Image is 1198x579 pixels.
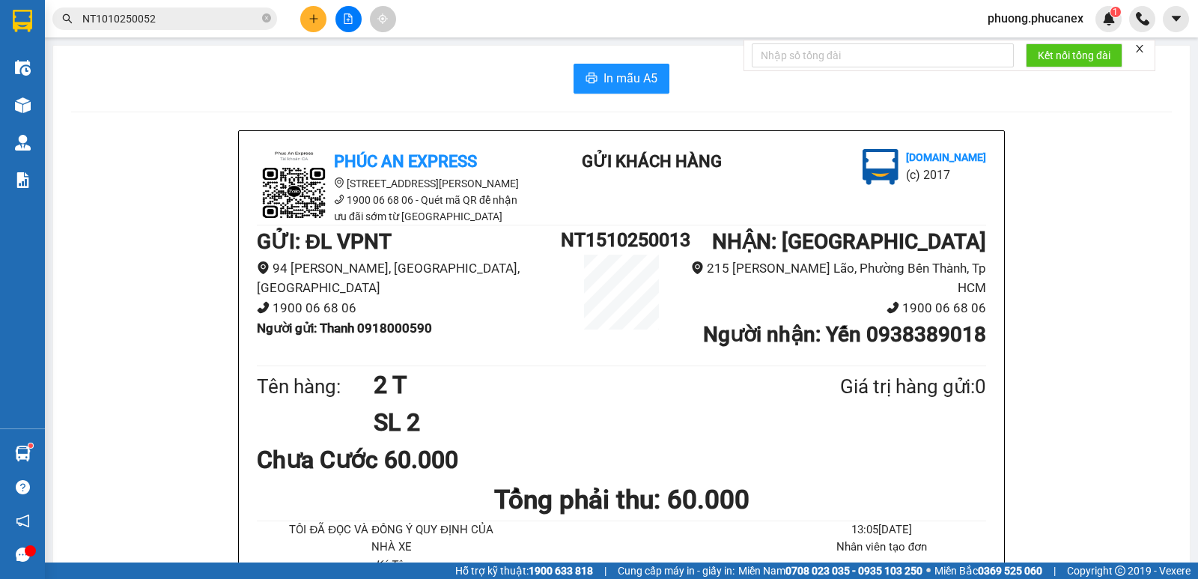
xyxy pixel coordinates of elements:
span: | [1053,563,1056,579]
li: 13:05[DATE] [777,521,986,539]
span: copyright [1115,566,1125,576]
li: TÔI ĐÃ ĐỌC VÀ ĐỒNG Ý QUY ĐỊNH CỦA NHÀ XE [287,521,496,557]
li: [STREET_ADDRESS][PERSON_NAME] [257,175,526,192]
button: file-add [335,6,362,32]
span: phone [257,301,270,314]
span: ⚪️ [926,568,931,574]
span: close [1134,43,1145,54]
button: printerIn mẫu A5 [574,64,669,94]
strong: 1900 633 818 [529,565,593,577]
li: 1900 06 68 06 [682,298,986,318]
sup: 1 [28,443,33,448]
span: printer [586,72,598,86]
span: phone [887,301,899,314]
img: phone-icon [1136,12,1149,25]
button: aim [370,6,396,32]
span: close-circle [262,12,271,26]
b: Phúc An Express [334,152,477,171]
strong: 0708 023 035 - 0935 103 250 [785,565,922,577]
i: Ký Tên [375,558,408,572]
span: notification [16,514,30,528]
span: Hỗ trợ kỹ thuật: [455,563,593,579]
b: NHẬN : [GEOGRAPHIC_DATA] [712,229,986,254]
img: solution-icon [15,172,31,188]
span: | [604,563,606,579]
button: caret-down [1163,6,1189,32]
sup: 1 [1110,7,1121,17]
img: logo.jpg [257,149,332,224]
span: In mẫu A5 [603,69,657,88]
span: environment [691,261,704,274]
li: 1900 06 68 06 - Quét mã QR để nhận ưu đãi sớm từ [GEOGRAPHIC_DATA] [257,192,526,225]
img: warehouse-icon [15,60,31,76]
img: warehouse-icon [15,97,31,113]
li: Nhân viên tạo đơn [777,539,986,557]
div: Giá trị hàng gửi: 0 [767,372,986,402]
b: Người nhận : Yến 0938389018 [703,322,986,347]
span: phuong.phucanex [976,9,1095,28]
span: caret-down [1170,12,1183,25]
button: Kết nối tổng đài [1026,43,1122,67]
li: 215 [PERSON_NAME] Lão, Phường Bến Thành, Tp HCM [682,258,986,298]
img: logo.jpg [863,149,898,185]
h1: NT1510250013 [561,225,682,255]
h1: 2 T [374,366,767,404]
li: 1900 06 68 06 [257,298,561,318]
b: [DOMAIN_NAME] [906,151,986,163]
span: search [62,13,73,24]
img: warehouse-icon [15,446,31,461]
b: GỬI : ĐL VPNT [257,229,392,254]
span: environment [257,261,270,274]
span: question-circle [16,480,30,494]
h1: Tổng phải thu: 60.000 [257,479,986,521]
input: Nhập số tổng đài [752,43,1014,67]
span: environment [334,178,344,188]
span: Kết nối tổng đài [1038,47,1110,64]
span: aim [377,13,388,24]
input: Tìm tên, số ĐT hoặc mã đơn [82,10,259,27]
img: warehouse-icon [15,135,31,151]
img: logo-vxr [13,10,32,32]
span: plus [308,13,319,24]
span: close-circle [262,13,271,22]
span: 1 [1113,7,1118,17]
li: (c) 2017 [906,166,986,184]
span: Miền Bắc [934,563,1042,579]
span: file-add [343,13,353,24]
div: Tên hàng: [257,372,374,402]
h1: SL 2 [374,404,767,441]
span: Cung cấp máy in - giấy in: [618,563,735,579]
strong: 0369 525 060 [978,565,1042,577]
button: plus [300,6,326,32]
span: phone [334,194,344,204]
span: message [16,548,30,562]
img: icon-new-feature [1102,12,1116,25]
li: 94 [PERSON_NAME], [GEOGRAPHIC_DATA], [GEOGRAPHIC_DATA] [257,258,561,298]
span: Miền Nam [738,563,922,579]
b: Người gửi : Thanh 0918000590 [257,321,432,336]
b: Gửi khách hàng [582,152,722,171]
div: Chưa Cước 60.000 [257,441,497,479]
